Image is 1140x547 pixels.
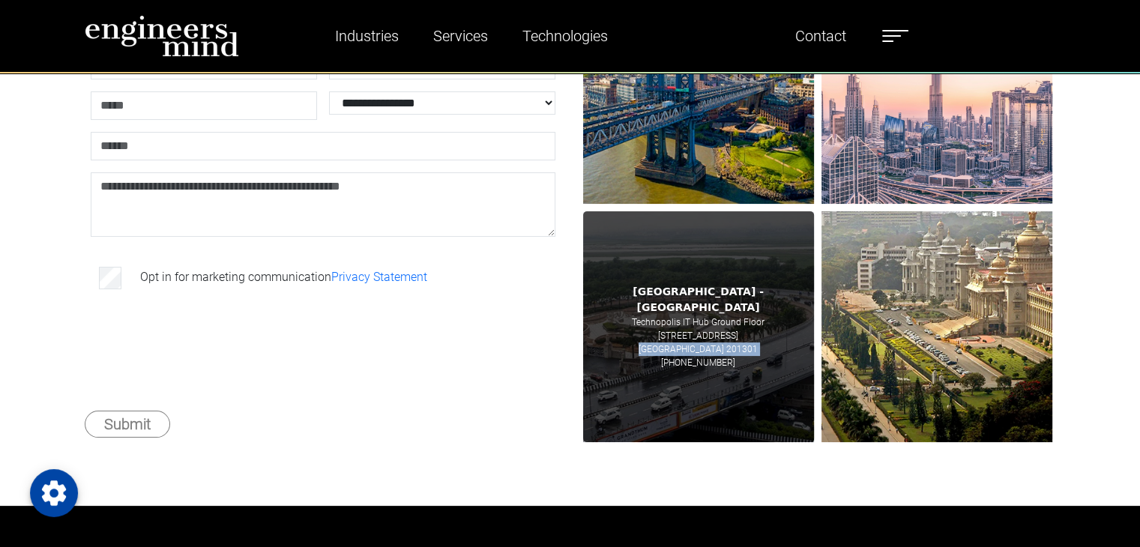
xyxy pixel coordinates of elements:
[661,356,735,369] p: [PHONE_NUMBER]
[94,316,322,375] iframe: reCAPTCHA
[331,270,427,284] a: Privacy Statement
[632,315,764,329] p: Technopolis IT Hub Ground Floor
[594,284,803,315] div: [GEOGRAPHIC_DATA] - [GEOGRAPHIC_DATA]
[85,15,239,57] img: logo
[583,211,814,442] img: gif
[85,411,170,438] button: Submit
[427,19,494,53] a: Services
[789,19,852,53] a: Contact
[516,19,614,53] a: Technologies
[639,342,758,356] p: [GEOGRAPHIC_DATA] 201301
[329,19,405,53] a: Industries
[140,268,427,286] label: Opt in for marketing communication
[658,329,738,342] p: [STREET_ADDRESS]
[821,211,1052,442] img: gif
